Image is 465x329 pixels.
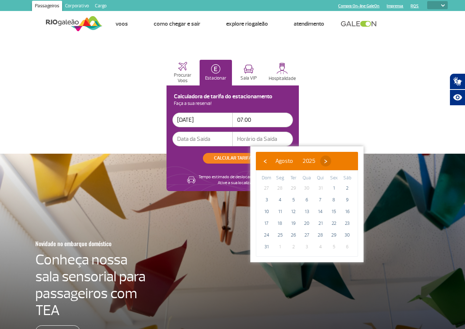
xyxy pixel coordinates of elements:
[226,20,268,28] a: Explore RIOgaleão
[273,174,287,182] th: weekday
[314,174,327,182] th: weekday
[274,241,286,253] span: 1
[172,132,233,146] input: Data da Saída
[274,206,286,217] span: 11
[301,194,313,206] span: 6
[315,241,326,253] span: 4
[200,60,232,85] button: Estacionar
[203,153,262,164] button: CALCULAR TARIFA
[233,60,265,85] button: Sala VIP
[92,1,110,12] a: Cargo
[301,217,313,229] span: 20
[211,64,221,74] img: carParkingHomeActive.svg
[301,241,313,253] span: 3
[450,73,465,89] button: Abrir tradutor de língua de sinais.
[233,113,293,127] input: Horário da Entrada
[387,4,403,8] a: Imprensa
[274,194,286,206] span: 4
[260,174,273,182] th: weekday
[328,206,340,217] span: 15
[172,113,233,127] input: Data de Entrada
[287,182,299,194] span: 29
[260,156,331,164] bs-datepicker-navigation-view: ​ ​ ​
[274,182,286,194] span: 28
[271,156,298,167] button: Agosto
[269,76,296,81] p: Hospitalidade
[198,174,278,186] p: Tempo estimado de deslocamento de carro: Ative a sua localização
[233,132,293,146] input: Horário da Saída
[178,62,187,71] img: airplaneHome.svg
[315,182,326,194] span: 31
[301,182,313,194] span: 30
[260,156,271,167] button: ‹
[315,229,326,241] span: 28
[240,76,257,81] p: Sala VIP
[450,73,465,106] div: Plugin de acessibilidade da Hand Talk.
[205,76,226,81] p: Estacionar
[341,194,353,206] span: 9
[261,182,272,194] span: 27
[315,217,326,229] span: 21
[32,1,62,12] a: Passageiros
[287,174,300,182] th: weekday
[261,206,272,217] span: 10
[62,1,92,12] a: Corporativo
[250,146,364,262] bs-datepicker-container: calendar
[287,217,299,229] span: 19
[340,174,354,182] th: weekday
[450,89,465,106] button: Abrir recursos assistivos.
[172,102,293,106] p: Faça a sua reserva!
[328,182,340,194] span: 1
[115,20,128,28] a: Voos
[301,206,313,217] span: 13
[287,241,299,253] span: 2
[294,20,324,28] a: Atendimento
[301,229,313,241] span: 27
[298,156,320,167] button: 2025
[266,60,299,85] button: Hospitalidade
[287,229,299,241] span: 26
[172,95,293,99] h4: Calculadora de tarifa do estacionamento
[328,229,340,241] span: 29
[244,65,254,74] img: vipRoom.svg
[170,73,195,84] p: Procurar Voos
[261,194,272,206] span: 3
[261,241,272,253] span: 31
[275,157,293,165] span: Agosto
[315,206,326,217] span: 14
[35,251,152,319] h4: Conheça nossa sala sensorial para passageiros com TEA
[276,63,288,74] img: hospitality.svg
[320,156,331,167] button: ›
[341,229,353,241] span: 30
[167,60,199,85] button: Procurar Voos
[341,206,353,217] span: 16
[274,229,286,241] span: 25
[338,4,379,8] a: Compra On-line GaleOn
[341,182,353,194] span: 2
[287,194,299,206] span: 5
[315,194,326,206] span: 7
[327,174,341,182] th: weekday
[341,217,353,229] span: 23
[287,206,299,217] span: 12
[35,236,158,251] h3: Novidade no embarque doméstico
[341,241,353,253] span: 6
[261,229,272,241] span: 24
[274,217,286,229] span: 18
[328,194,340,206] span: 8
[154,20,200,28] a: Como chegar e sair
[261,217,272,229] span: 17
[303,157,315,165] span: 2025
[328,217,340,229] span: 22
[300,174,314,182] th: weekday
[411,4,419,8] a: RQS
[328,241,340,253] span: 5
